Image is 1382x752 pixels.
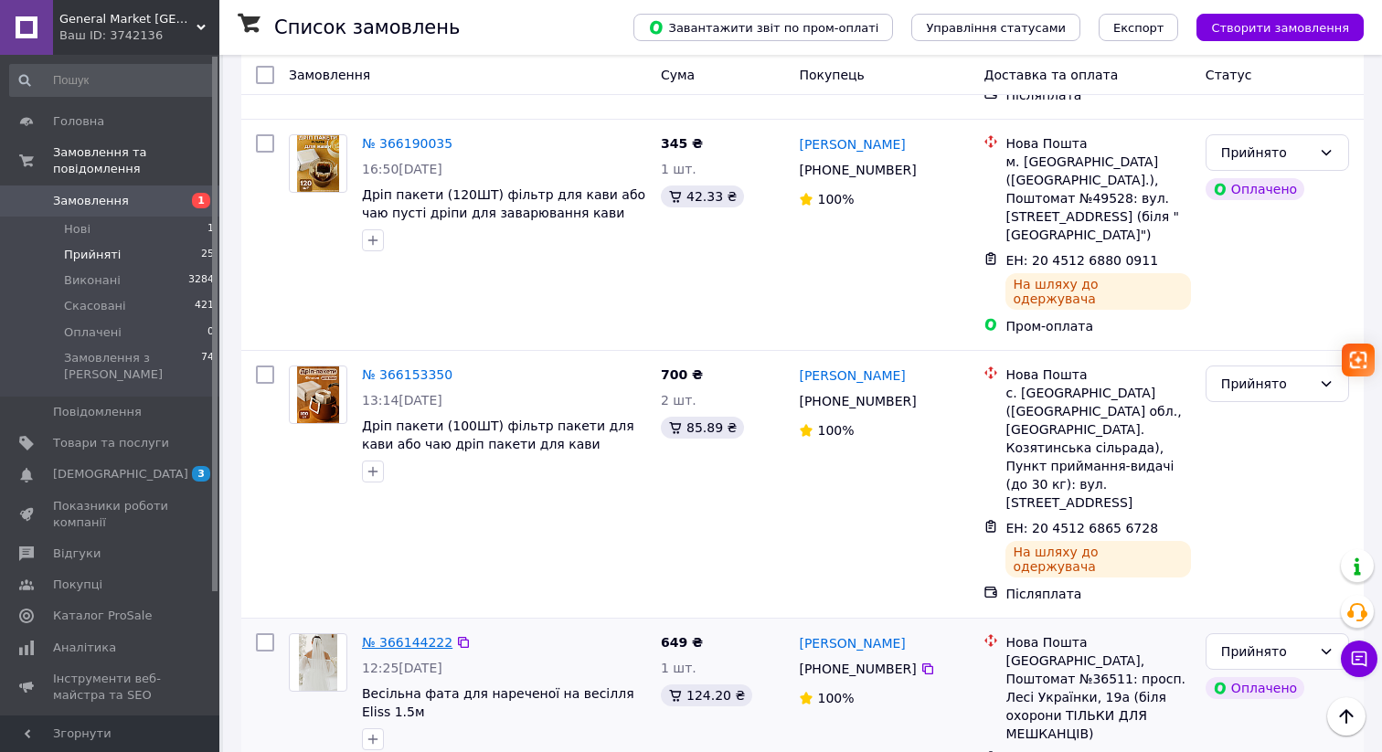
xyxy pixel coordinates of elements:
[1206,178,1304,200] div: Оплачено
[911,14,1080,41] button: Управління статусами
[1178,19,1364,34] a: Створити замовлення
[795,157,920,183] div: [PHONE_NUMBER]
[799,68,864,82] span: Покупець
[1005,585,1190,603] div: Післяплата
[53,404,142,420] span: Повідомлення
[192,193,210,208] span: 1
[1005,273,1190,310] div: На шляху до одержувача
[648,19,878,36] span: Завантажити звіт по пром-оплаті
[661,68,695,82] span: Cума
[1221,374,1312,394] div: Прийнято
[1206,68,1252,82] span: Статус
[53,113,104,130] span: Головна
[201,247,214,263] span: 25
[53,466,188,482] span: [DEMOGRAPHIC_DATA]
[362,393,442,408] span: 13:14[DATE]
[362,661,442,675] span: 12:25[DATE]
[195,298,214,314] span: 421
[362,367,452,382] a: № 366153350
[299,634,336,691] img: Фото товару
[1206,677,1304,699] div: Оплачено
[64,221,90,238] span: Нові
[1005,384,1190,512] div: с. [GEOGRAPHIC_DATA] ([GEOGRAPHIC_DATA] обл., [GEOGRAPHIC_DATA]. Козятинська сільрада), Пункт при...
[289,633,347,692] a: Фото товару
[817,691,854,705] span: 100%
[59,11,197,27] span: General Market Ukraine
[661,635,703,650] span: 649 ₴
[1005,541,1190,577] div: На шляху до одержувача
[795,388,920,414] div: [PHONE_NUMBER]
[289,365,347,424] a: Фото товару
[1005,134,1190,153] div: Нова Пошта
[633,14,893,41] button: Завантажити звіт по пром-оплаті
[817,192,854,207] span: 100%
[817,423,854,438] span: 100%
[1005,633,1190,651] div: Нова Пошта
[1196,14,1364,41] button: Створити замовлення
[362,635,452,650] a: № 366144222
[1327,697,1366,736] button: Наверх
[926,21,1066,35] span: Управління статусами
[799,634,905,652] a: [PERSON_NAME]
[362,418,634,470] a: Дріп пакети (100ШТ) фільтр пакети для кави або чаю дріп пакети для кави одноразові пусті GM
[59,27,219,44] div: Ваш ID: 3742136
[362,136,452,151] a: № 366190035
[201,350,214,383] span: 74
[188,272,214,289] span: 3284
[207,221,214,238] span: 1
[53,144,219,177] span: Замовлення та повідомлення
[795,656,920,682] div: [PHONE_NUMBER]
[53,671,169,704] span: Інструменти веб-майстра та SEO
[661,136,703,151] span: 345 ₴
[661,185,744,207] div: 42.33 ₴
[661,661,696,675] span: 1 шт.
[53,545,101,562] span: Відгуки
[274,16,460,38] h1: Список замовлень
[362,686,634,719] a: Весільна фата для нареченої на весілля Eliss 1.5м
[362,187,645,238] a: Дріп пакети (120ШТ) фільтр для кави або чаю пусті дріпи для заварювання кави одноразові
[1221,143,1312,163] div: Прийнято
[53,498,169,531] span: Показники роботи компанії
[1005,153,1190,244] div: м. [GEOGRAPHIC_DATA] ([GEOGRAPHIC_DATA].), Поштомат №49528: вул. [STREET_ADDRESS] (біля "[GEOGRAP...
[661,162,696,176] span: 1 шт.
[661,417,744,439] div: 85.89 ₴
[1005,253,1158,268] span: ЕН: 20 4512 6880 0911
[64,350,201,383] span: Замовлення з [PERSON_NAME]
[297,366,340,423] img: Фото товару
[207,324,214,341] span: 0
[64,324,122,341] span: Оплачені
[1211,21,1349,35] span: Створити замовлення
[53,577,102,593] span: Покупці
[661,393,696,408] span: 2 шт.
[192,466,210,482] span: 3
[53,193,129,209] span: Замовлення
[1005,86,1190,104] div: Післяплата
[53,608,152,624] span: Каталог ProSale
[289,68,370,82] span: Замовлення
[799,366,905,385] a: [PERSON_NAME]
[1099,14,1179,41] button: Експорт
[289,134,347,193] a: Фото товару
[53,640,116,656] span: Аналітика
[1221,641,1312,662] div: Прийнято
[1005,651,1190,743] div: [GEOGRAPHIC_DATA], Поштомат №36511: просп. Лесі Українки, 19а (біля охорони ТІЛЬКИ ДЛЯ МЕШКАНЦІВ)
[1005,317,1190,335] div: Пром-оплата
[297,135,339,192] img: Фото товару
[799,135,905,154] a: [PERSON_NAME]
[1113,21,1164,35] span: Експорт
[983,68,1118,82] span: Доставка та оплата
[362,162,442,176] span: 16:50[DATE]
[53,435,169,451] span: Товари та послуги
[661,367,703,382] span: 700 ₴
[1005,521,1158,535] span: ЕН: 20 4512 6865 6728
[1005,365,1190,384] div: Нова Пошта
[64,272,121,289] span: Виконані
[9,64,216,97] input: Пошук
[661,684,752,706] div: 124.20 ₴
[1341,641,1377,677] button: Чат з покупцем
[64,247,121,263] span: Прийняті
[64,298,126,314] span: Скасовані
